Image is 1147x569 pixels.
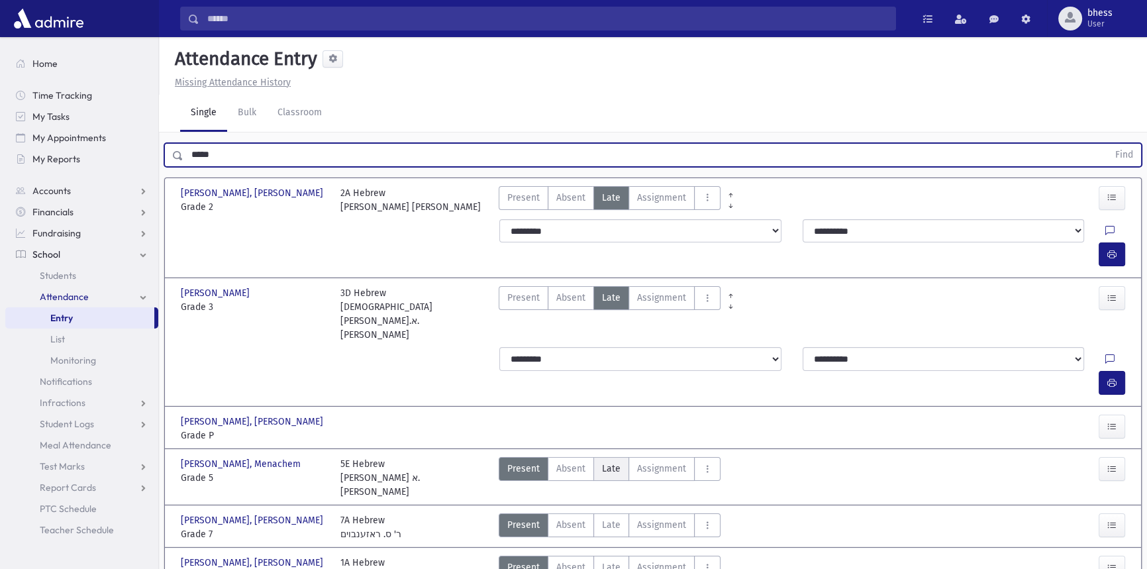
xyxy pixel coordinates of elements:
[180,95,227,132] a: Single
[32,206,74,218] span: Financials
[602,518,621,532] span: Late
[267,95,332,132] a: Classroom
[181,200,327,214] span: Grade 2
[637,291,686,305] span: Assignment
[340,457,487,499] div: 5E Hebrew [PERSON_NAME] א. [PERSON_NAME]
[556,191,585,205] span: Absent
[227,95,267,132] a: Bulk
[32,58,58,70] span: Home
[181,186,326,200] span: [PERSON_NAME], [PERSON_NAME]
[5,127,158,148] a: My Appointments
[40,460,85,472] span: Test Marks
[40,482,96,493] span: Report Cards
[181,513,326,527] span: [PERSON_NAME], [PERSON_NAME]
[5,148,158,170] a: My Reports
[32,111,70,123] span: My Tasks
[50,333,65,345] span: List
[5,456,158,477] a: Test Marks
[602,462,621,476] span: Late
[507,462,540,476] span: Present
[5,371,158,392] a: Notifications
[5,85,158,106] a: Time Tracking
[499,513,721,541] div: AttTypes
[602,291,621,305] span: Late
[5,329,158,350] a: List
[181,527,327,541] span: Grade 7
[50,354,96,366] span: Monitoring
[199,7,895,30] input: Search
[5,286,158,307] a: Attendance
[499,186,721,214] div: AttTypes
[32,185,71,197] span: Accounts
[175,77,291,88] u: Missing Attendance History
[40,439,111,451] span: Meal Attendance
[637,462,686,476] span: Assignment
[40,376,92,388] span: Notifications
[32,153,80,165] span: My Reports
[40,397,85,409] span: Infractions
[5,180,158,201] a: Accounts
[5,435,158,456] a: Meal Attendance
[637,191,686,205] span: Assignment
[1107,144,1141,166] button: Find
[181,286,252,300] span: [PERSON_NAME]
[170,48,317,70] h5: Attendance Entry
[340,513,401,541] div: 7A Hebrew ר' ס. ראזענבוים
[602,191,621,205] span: Late
[181,429,327,442] span: Grade P
[5,413,158,435] a: Student Logs
[40,270,76,282] span: Students
[507,518,540,532] span: Present
[5,307,154,329] a: Entry
[5,350,158,371] a: Monitoring
[556,518,585,532] span: Absent
[5,244,158,265] a: School
[5,477,158,498] a: Report Cards
[181,471,327,485] span: Grade 5
[5,53,158,74] a: Home
[5,519,158,541] a: Teacher Schedule
[5,223,158,244] a: Fundraising
[507,291,540,305] span: Present
[1087,19,1113,29] span: User
[5,106,158,127] a: My Tasks
[499,457,721,499] div: AttTypes
[556,291,585,305] span: Absent
[499,286,721,342] div: AttTypes
[32,248,60,260] span: School
[340,186,481,214] div: 2A Hebrew [PERSON_NAME] [PERSON_NAME]
[181,457,303,471] span: [PERSON_NAME], Menachem
[170,77,291,88] a: Missing Attendance History
[556,462,585,476] span: Absent
[32,89,92,101] span: Time Tracking
[637,518,686,532] span: Assignment
[32,227,81,239] span: Fundraising
[340,286,487,342] div: 3D Hebrew [DEMOGRAPHIC_DATA][PERSON_NAME].א. [PERSON_NAME]
[5,265,158,286] a: Students
[507,191,540,205] span: Present
[40,291,89,303] span: Attendance
[40,503,97,515] span: PTC Schedule
[40,418,94,430] span: Student Logs
[181,300,327,314] span: Grade 3
[50,312,73,324] span: Entry
[5,201,158,223] a: Financials
[1087,8,1113,19] span: bhess
[40,524,114,536] span: Teacher Schedule
[5,392,158,413] a: Infractions
[5,498,158,519] a: PTC Schedule
[181,415,326,429] span: [PERSON_NAME], [PERSON_NAME]
[11,5,87,32] img: AdmirePro
[32,132,106,144] span: My Appointments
